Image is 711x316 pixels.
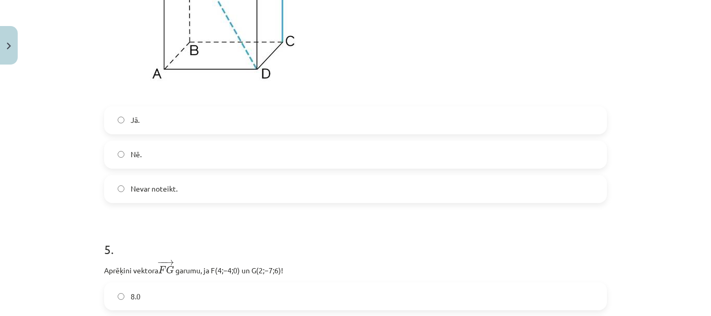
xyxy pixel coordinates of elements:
[131,115,139,125] span: Jā.
[166,266,174,274] span: G
[158,266,166,273] span: F
[157,260,165,266] span: −
[118,293,124,300] input: 8.0
[118,151,124,158] input: Nē.
[118,185,124,192] input: Nevar noteikt.
[164,260,174,266] span: →
[104,259,607,276] p: Aprēķini vektora ﻿ garumu, ja ﻿F(4;−4;0)﻿ un ﻿G(2;−7;6)﻿!
[131,183,177,194] span: Nevar noteikt.
[160,260,161,266] span: −
[104,224,607,256] h1: 5 .
[7,43,11,49] img: icon-close-lesson-0947bae3869378f0d4975bcd49f059093ad1ed9edebbc8119c70593378902aed.svg
[131,291,141,302] span: 8.0
[118,117,124,123] input: Jā.
[131,149,142,160] span: Nē.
